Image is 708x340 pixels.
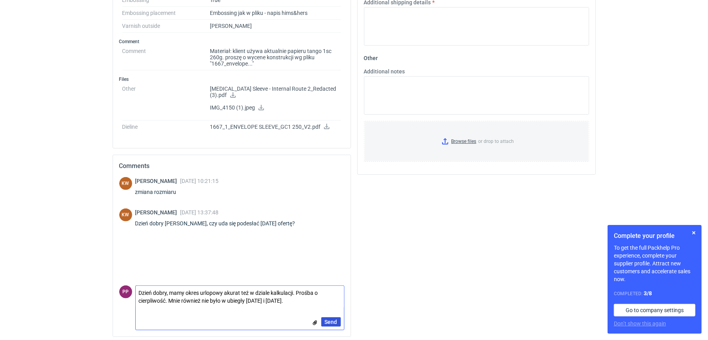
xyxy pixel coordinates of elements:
[210,124,341,131] p: 1667_1_ENVELOPE SLEEVE_GC1 250_V2.pdf
[122,82,210,121] dt: Other
[210,7,341,20] dd: Embossing jak w pliku - napis hims&hers
[119,177,132,190] div: Klaudia Wiśniewska
[122,20,210,33] dt: Varnish outside
[180,209,219,216] span: [DATE] 13:37:48
[364,121,589,161] label: or drop to attach
[210,86,341,99] p: [MEDICAL_DATA] Sleeve - Internal Route 2_Redacted (3).pdf
[119,208,132,221] figcaption: KW
[614,244,695,283] p: To get the full Packhelp Pro experience, complete your supplier profile. Attract new customers an...
[119,285,132,298] div: Paulina Pander
[119,177,132,190] figcaption: KW
[135,178,180,184] span: [PERSON_NAME]
[644,290,652,296] strong: 3 / 8
[210,104,341,112] p: IMG_4150 (1).jpeg
[119,285,132,298] figcaption: PP
[364,68,405,75] label: Additional notes
[135,209,180,216] span: [PERSON_NAME]
[122,45,210,70] dt: Comment
[180,178,219,184] span: [DATE] 10:21:15
[122,7,210,20] dt: Embossing placement
[119,38,344,45] h3: Comment
[689,228,699,238] button: Skip for now
[122,121,210,136] dt: Dieline
[614,231,695,241] h1: Complete your profile
[325,319,337,325] span: Send
[614,320,666,327] button: Don’t show this again
[135,188,219,196] div: zmiana rozmiaru
[210,20,341,33] dd: [PERSON_NAME]
[321,317,341,327] button: Send
[119,208,132,221] div: Klaudia Wiśniewska
[119,76,344,82] h3: Files
[614,304,695,316] a: Go to company settings
[136,286,344,308] textarea: Dzień dobry, mamy okres urlopowy akurat też w dziale kalkulacji. Prośba o cierpliwość. Mnie równi...
[210,45,341,70] dd: Materiał: klient używa aktualnie papieru tango 1sc 260g. proszę o wycene konstrukcji wg pliku "16...
[364,52,378,61] legend: Other
[614,289,695,298] div: Completed:
[119,161,344,171] h2: Comments
[135,219,305,227] div: Dzień dobry [PERSON_NAME], czy uda się podesłać [DATE] ofertę?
